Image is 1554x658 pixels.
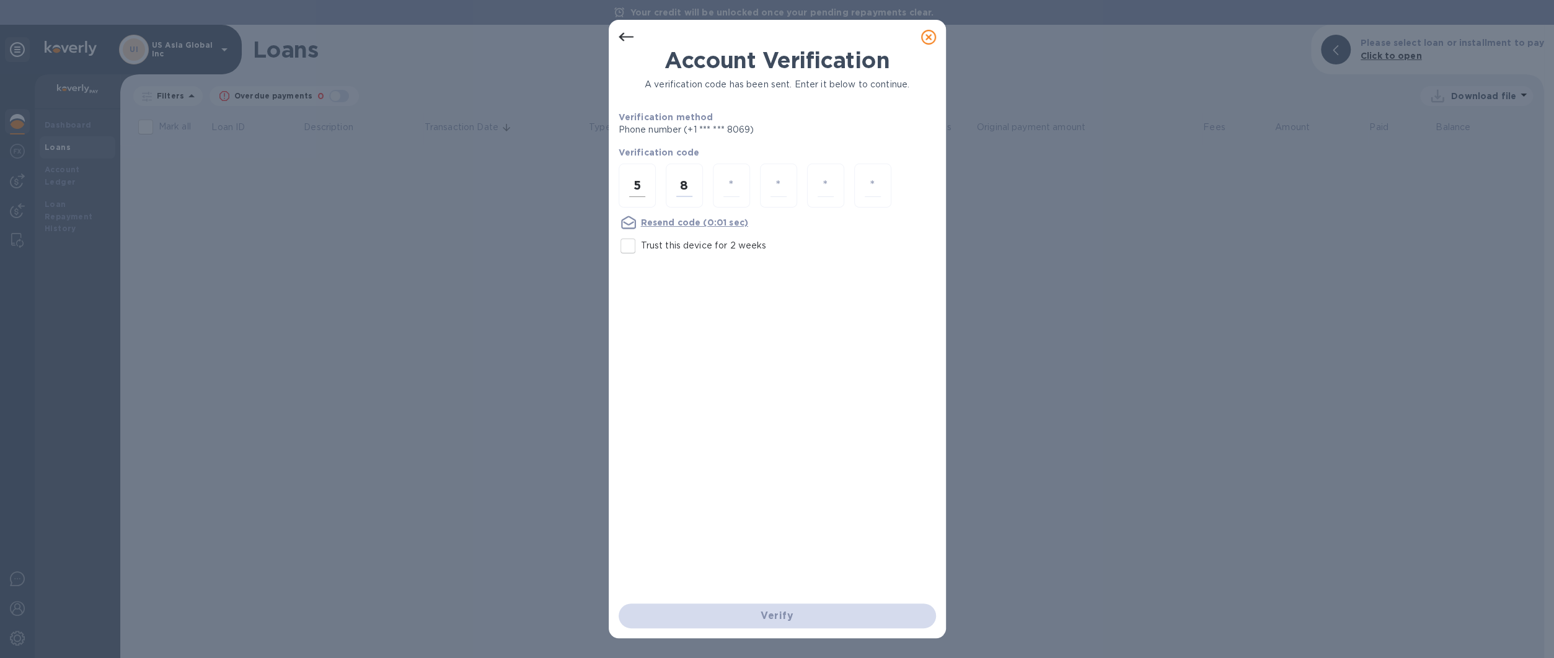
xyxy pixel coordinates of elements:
p: Phone number (+1 *** *** 8069) [619,123,849,136]
h1: Account Verification [619,47,936,73]
p: Verification code [619,146,936,159]
b: Verification method [619,112,713,122]
p: A verification code has been sent. Enter it below to continue. [619,78,936,91]
u: Resend code (0:01 sec) [641,217,748,227]
p: Trust this device for 2 weeks [641,239,767,252]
